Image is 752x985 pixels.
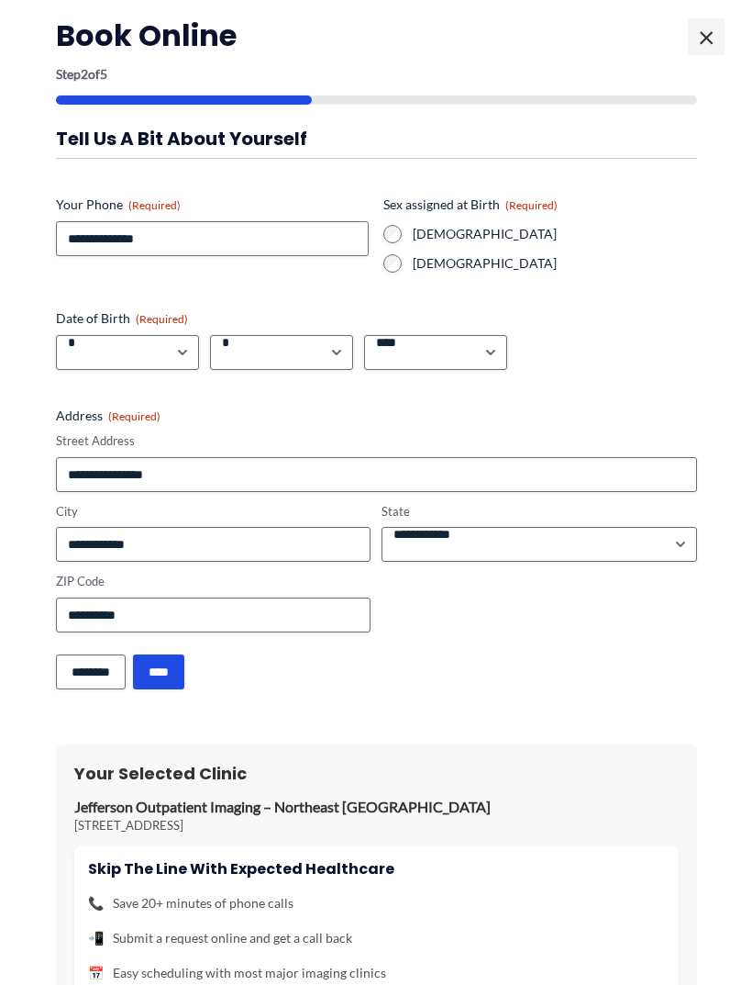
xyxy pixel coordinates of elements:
[88,891,104,915] span: 📞
[56,503,371,520] label: City
[413,225,697,243] label: [DEMOGRAPHIC_DATA]
[88,961,665,985] li: Easy scheduling with most major imaging clinics
[413,254,697,273] label: [DEMOGRAPHIC_DATA]
[56,17,697,55] h2: Book Online
[56,68,697,81] p: Step of
[56,573,371,590] label: ZIP Code
[56,127,697,151] h3: Tell us a bit about yourself
[100,66,107,82] span: 5
[88,926,104,950] span: 📲
[108,409,160,423] span: (Required)
[688,18,724,55] span: ×
[88,961,104,985] span: 📅
[128,198,181,212] span: (Required)
[56,309,188,328] legend: Date of Birth
[383,196,558,214] legend: Sex assigned at Birth
[81,66,88,82] span: 2
[88,860,665,878] h4: Skip the line with Expected Healthcare
[56,196,370,214] label: Your Phone
[74,817,679,834] p: [STREET_ADDRESS]
[136,312,188,326] span: (Required)
[382,503,697,520] label: State
[56,407,160,425] legend: Address
[74,798,679,817] p: Jefferson Outpatient Imaging – Northeast [GEOGRAPHIC_DATA]
[74,763,679,784] h3: Your Selected Clinic
[88,891,665,915] li: Save 20+ minutes of phone calls
[505,198,558,212] span: (Required)
[56,432,697,450] label: Street Address
[88,926,665,950] li: Submit a request online and get a call back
